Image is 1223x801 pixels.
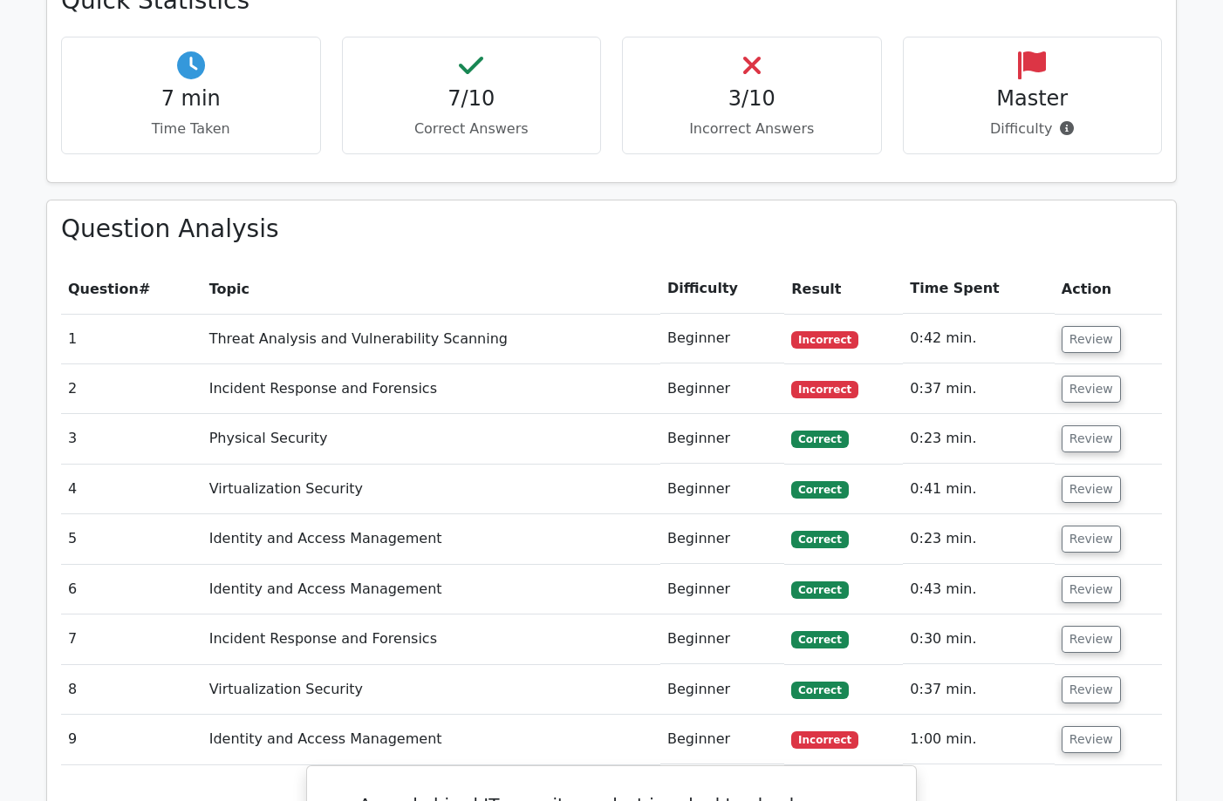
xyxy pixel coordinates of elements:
[61,514,202,564] td: 5
[903,465,1055,514] td: 0:41 min.
[791,381,858,398] span: Incorrect
[68,281,139,297] span: Question
[791,431,848,448] span: Correct
[1062,576,1121,603] button: Review
[660,614,784,664] td: Beginner
[1062,726,1121,753] button: Review
[61,465,202,514] td: 4
[903,314,1055,363] td: 0:42 min.
[202,665,660,715] td: Virtualization Security
[791,581,848,599] span: Correct
[660,465,784,514] td: Beginner
[61,264,202,314] th: #
[660,264,784,314] th: Difficulty
[791,481,848,499] span: Correct
[61,214,1162,244] h3: Question Analysis
[903,364,1055,414] td: 0:37 min.
[903,264,1055,314] th: Time Spent
[660,514,784,564] td: Beginner
[791,731,858,749] span: Incorrect
[1062,676,1121,703] button: Review
[61,414,202,464] td: 3
[791,682,848,699] span: Correct
[903,614,1055,664] td: 0:30 min.
[76,86,306,112] h4: 7 min
[903,565,1055,614] td: 0:43 min.
[76,119,306,139] p: Time Taken
[357,86,587,112] h4: 7/10
[202,514,660,564] td: Identity and Access Management
[1062,425,1121,452] button: Review
[61,665,202,715] td: 8
[61,364,202,414] td: 2
[202,264,660,314] th: Topic
[202,314,660,363] td: Threat Analysis and Vulnerability Scanning
[660,665,784,715] td: Beginner
[202,565,660,614] td: Identity and Access Management
[637,86,867,112] h4: 3/10
[660,314,784,363] td: Beginner
[1062,376,1121,403] button: Review
[1062,526,1121,553] button: Review
[918,86,1148,112] h4: Master
[1062,326,1121,353] button: Review
[61,715,202,764] td: 9
[660,414,784,464] td: Beginner
[660,715,784,764] td: Beginner
[903,665,1055,715] td: 0:37 min.
[918,119,1148,139] p: Difficulty
[791,531,848,548] span: Correct
[637,119,867,139] p: Incorrect Answers
[357,119,587,139] p: Correct Answers
[202,465,660,514] td: Virtualization Security
[791,631,848,648] span: Correct
[784,264,903,314] th: Result
[61,314,202,363] td: 1
[903,514,1055,564] td: 0:23 min.
[903,414,1055,464] td: 0:23 min.
[660,565,784,614] td: Beginner
[1055,264,1162,314] th: Action
[202,364,660,414] td: Incident Response and Forensics
[903,715,1055,764] td: 1:00 min.
[791,331,858,349] span: Incorrect
[1062,626,1121,653] button: Review
[202,614,660,664] td: Incident Response and Forensics
[61,614,202,664] td: 7
[202,414,660,464] td: Physical Security
[660,364,784,414] td: Beginner
[1062,476,1121,503] button: Review
[61,565,202,614] td: 6
[202,715,660,764] td: Identity and Access Management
